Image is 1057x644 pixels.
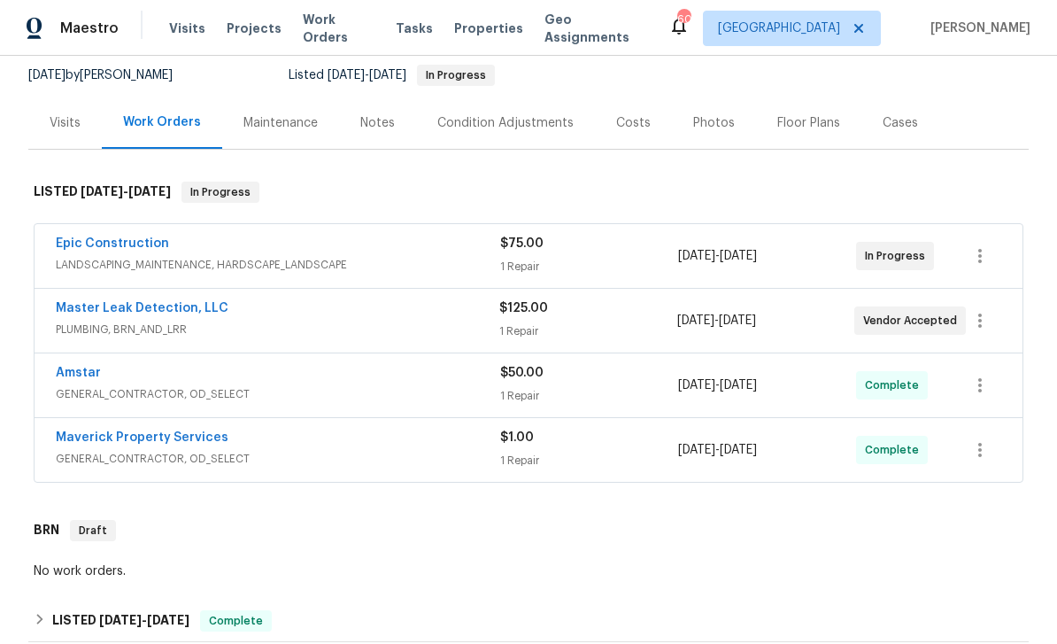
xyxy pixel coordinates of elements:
span: - [328,69,406,81]
div: Visits [50,114,81,132]
h6: LISTED [34,182,171,203]
span: [DATE] [128,185,171,198]
span: - [678,441,757,459]
span: [DATE] [147,614,189,626]
span: Draft [72,522,114,539]
span: PLUMBING, BRN_AND_LRR [56,321,499,338]
div: Costs [616,114,651,132]
span: [PERSON_NAME] [923,19,1030,37]
span: In Progress [183,183,258,201]
span: - [99,614,189,626]
div: Maintenance [243,114,318,132]
span: Complete [865,441,926,459]
span: [DATE] [677,314,714,327]
span: Complete [202,612,270,630]
div: Photos [693,114,735,132]
span: [DATE] [720,250,757,262]
a: Epic Construction [56,237,169,250]
div: Condition Adjustments [437,114,574,132]
span: In Progress [419,70,493,81]
div: by [PERSON_NAME] [28,65,194,86]
div: 1 Repair [500,387,678,405]
span: GENERAL_CONTRACTOR, OD_SELECT [56,385,500,403]
span: In Progress [865,247,932,265]
div: Cases [883,114,918,132]
div: 1 Repair [500,258,678,275]
span: Complete [865,376,926,394]
span: - [677,312,756,330]
span: Maestro [60,19,119,37]
span: Work Orders [303,11,374,46]
span: [DATE] [678,250,715,262]
span: [DATE] [678,444,715,456]
div: Notes [360,114,395,132]
span: Vendor Accepted [863,312,964,330]
span: [DATE] [99,614,142,626]
span: [DATE] [28,69,66,81]
a: Master Leak Detection, LLC [56,302,228,314]
div: Floor Plans [777,114,840,132]
span: Geo Assignments [544,11,647,46]
span: [DATE] [81,185,123,198]
span: [DATE] [720,444,757,456]
div: BRN Draft [28,502,1029,559]
span: [GEOGRAPHIC_DATA] [718,19,840,37]
h6: LISTED [52,610,189,632]
div: No work orders. [34,563,1023,580]
h6: BRN [34,520,59,541]
div: 1 Repair [500,452,678,469]
span: Tasks [396,22,433,35]
span: Listed [289,69,495,81]
span: Properties [454,19,523,37]
span: GENERAL_CONTRACTOR, OD_SELECT [56,450,500,468]
span: - [678,376,757,394]
span: $1.00 [500,431,534,444]
span: [DATE] [720,379,757,392]
div: 1 Repair [499,322,676,340]
a: Maverick Property Services [56,431,228,444]
span: LANDSCAPING_MAINTENANCE, HARDSCAPE_LANDSCAPE [56,256,500,274]
div: LISTED [DATE]-[DATE]In Progress [28,164,1029,221]
span: $125.00 [499,302,548,314]
span: [DATE] [369,69,406,81]
a: Amstar [56,367,101,379]
div: 60 [677,11,690,28]
span: [DATE] [678,379,715,392]
span: Visits [169,19,205,37]
span: - [81,185,171,198]
div: Work Orders [123,113,201,131]
span: - [678,247,757,265]
span: [DATE] [719,314,756,327]
span: [DATE] [328,69,365,81]
span: Projects [227,19,282,37]
div: LISTED [DATE]-[DATE]Complete [28,600,1029,642]
span: $75.00 [500,237,544,250]
span: $50.00 [500,367,544,379]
